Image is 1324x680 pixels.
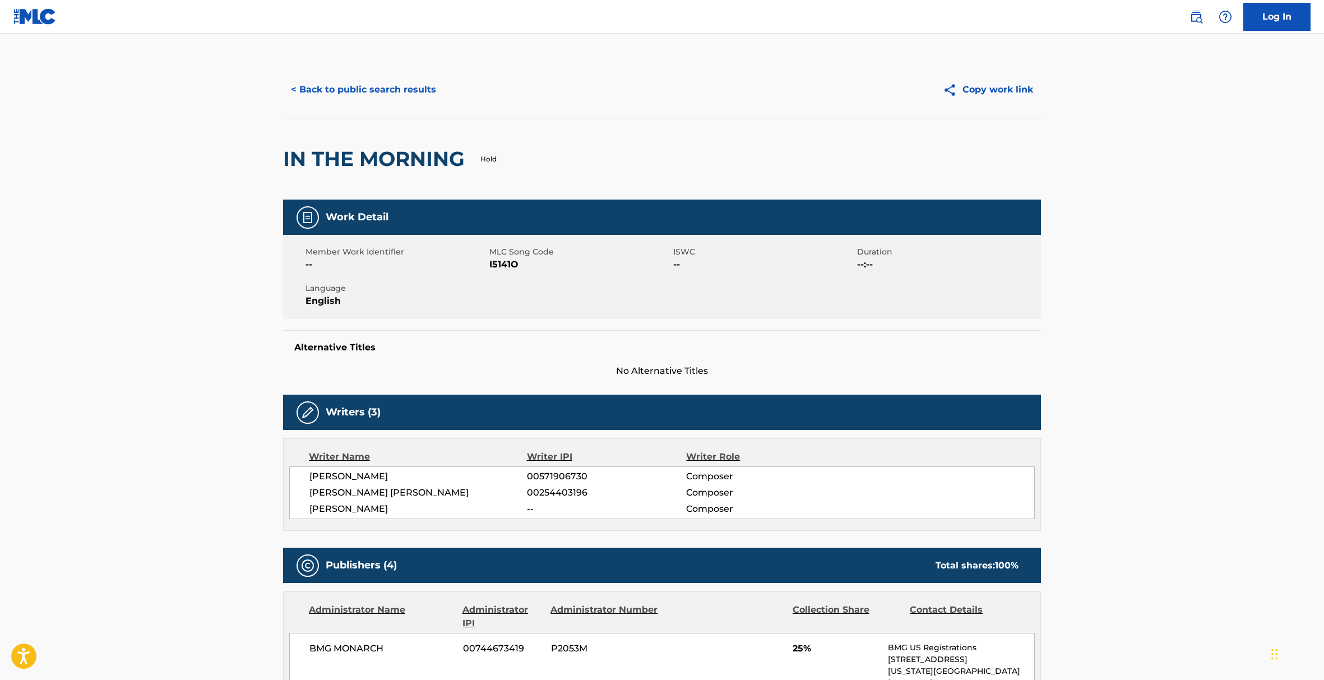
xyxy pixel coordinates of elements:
span: No Alternative Titles [283,364,1041,378]
span: 00254403196 [527,486,686,499]
img: help [1219,10,1232,24]
h2: IN THE MORNING [283,146,470,172]
div: Total shares: [936,559,1019,572]
div: Administrator Name [309,603,454,630]
span: Composer [686,502,831,516]
span: I5141O [489,258,670,271]
span: 100 % [995,560,1019,571]
span: --:-- [857,258,1038,271]
p: [STREET_ADDRESS] [888,654,1034,665]
span: 25% [793,642,879,655]
p: BMG US Registrations [888,642,1034,654]
span: English [305,294,487,308]
div: Writer Name [309,450,527,464]
iframe: Chat Widget [1268,626,1324,680]
img: search [1189,10,1203,24]
h5: Alternative Titles [294,342,1030,353]
button: < Back to public search results [283,76,444,104]
span: ISWC [673,246,854,258]
span: Duration [857,246,1038,258]
span: -- [673,258,854,271]
a: Log In [1243,3,1311,31]
h5: Work Detail [326,211,388,224]
div: Help [1214,6,1237,28]
span: BMG MONARCH [309,642,455,655]
div: Collection Share [793,603,901,630]
div: Administrator IPI [462,603,542,630]
h5: Writers (3) [326,406,381,419]
span: P2053M [551,642,660,655]
span: Language [305,283,487,294]
span: MLC Song Code [489,246,670,258]
span: 00571906730 [527,470,686,483]
span: Composer [686,470,831,483]
span: -- [305,258,487,271]
div: Writer Role [686,450,831,464]
button: Copy work link [935,76,1041,104]
a: Public Search [1185,6,1207,28]
span: Composer [686,486,831,499]
span: [PERSON_NAME] [309,470,527,483]
div: Administrator Number [550,603,659,630]
img: Work Detail [301,211,314,224]
span: [PERSON_NAME] [PERSON_NAME] [309,486,527,499]
p: Hold [480,154,497,164]
span: [PERSON_NAME] [309,502,527,516]
img: Copy work link [943,83,962,97]
img: Writers [301,406,314,419]
span: -- [527,502,686,516]
img: Publishers [301,559,314,572]
span: Member Work Identifier [305,246,487,258]
div: Contact Details [910,603,1019,630]
span: 00744673419 [463,642,543,655]
div: Writer IPI [527,450,687,464]
h5: Publishers (4) [326,559,397,572]
img: MLC Logo [13,8,57,25]
div: Drag [1271,637,1278,671]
